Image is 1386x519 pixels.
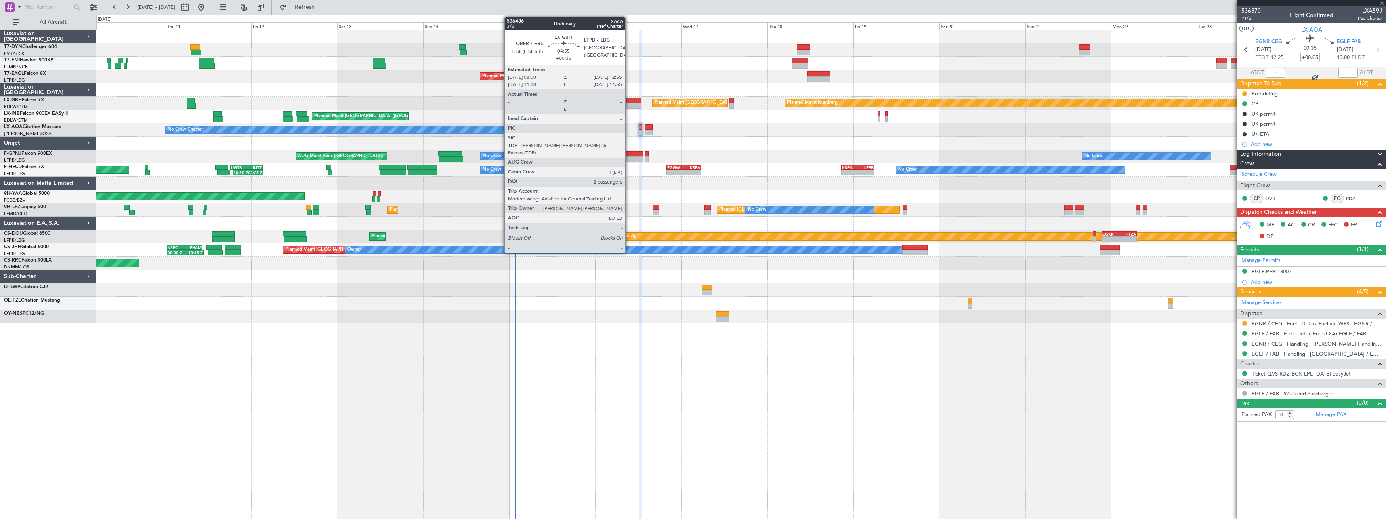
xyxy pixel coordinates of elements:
[4,311,44,316] a: OY-NBSPC12/NG
[1357,287,1369,296] span: (4/5)
[719,204,834,216] div: Planned [GEOGRAPHIC_DATA] ([GEOGRAPHIC_DATA])
[248,170,262,175] div: 03:25 Z
[4,104,28,110] a: EDLW/DTM
[4,165,44,169] a: F-HECDFalcon 7X
[684,170,700,175] div: -
[684,165,700,170] div: KSEA
[1240,150,1281,159] span: Leg Information
[1240,287,1261,297] span: Services
[1316,411,1346,419] a: Manage PAX
[4,231,50,236] a: CS-DOUGlobal 6500
[4,285,20,289] span: D-ILWP
[1252,390,1334,397] a: EGLF / FAB - Weekend Surcharges
[4,71,46,76] a: T7-EAGLFalcon 8X
[4,51,24,57] a: EVRA/RIX
[1252,268,1291,275] div: EGLF PPR 1300z
[231,165,247,170] div: UGTB
[4,157,25,163] a: LFPB/LBG
[595,22,681,30] div: Tue 16
[898,164,917,176] div: No Crew
[1265,195,1283,202] a: QVS
[4,98,44,103] a: LX-GBHFalcon 7X
[168,124,203,136] div: No Crew Chester
[1251,278,1382,285] div: Add new
[1358,6,1382,15] span: LXA59J
[1241,299,1282,307] a: Manage Services
[1301,25,1322,34] span: LX-AOA
[1241,411,1272,419] label: Planned PAX
[4,111,20,116] span: LX-INB
[4,64,28,70] a: LFMN/NCE
[390,204,517,216] div: Planned Maint [GEOGRAPHIC_DATA] ([GEOGRAPHIC_DATA])
[655,97,782,109] div: Planned Maint [GEOGRAPHIC_DATA] ([GEOGRAPHIC_DATA])
[4,231,23,236] span: CS-DOU
[25,1,71,13] input: Trip Number
[4,298,21,303] span: OE-FZE
[4,124,62,129] a: LX-AOACitation Mustang
[4,191,50,196] a: 9H-YAAGlobal 5000
[842,170,858,175] div: -
[1255,38,1282,46] span: EGNR CEG
[1337,38,1361,46] span: EGLF FAB
[1352,54,1365,62] span: ELDT
[939,22,1025,30] div: Sat 20
[483,150,501,162] div: No Crew
[4,71,24,76] span: T7-EAGL
[1252,340,1382,347] a: EGNR / CEG - Handling - [PERSON_NAME] Handling Services EGNR / CEG
[4,117,28,123] a: EDLW/DTM
[842,165,858,170] div: KSEA
[4,237,25,243] a: LFPB/LBG
[247,165,262,170] div: RJTT
[4,264,29,270] a: DNMM/LOS
[1252,370,1351,377] a: Ticket QVS RDZ BCN-LPL [DATE] easyJet
[1255,46,1272,54] span: [DATE]
[4,58,20,63] span: T7-EMI
[1287,221,1295,229] span: AC
[853,22,939,30] div: Fri 19
[1290,11,1333,19] div: Flight Confirmed
[80,22,166,30] div: Wed 10
[233,170,248,175] div: 18:50 Z
[1266,233,1274,241] span: DP
[1240,359,1260,369] span: Charter
[4,44,22,49] span: T7-DYN
[1337,46,1353,54] span: [DATE]
[286,244,413,256] div: Planned Maint [GEOGRAPHIC_DATA] ([GEOGRAPHIC_DATA])
[4,245,21,249] span: CS-JHH
[1255,54,1268,62] span: ETOT
[1357,245,1369,253] span: (1/1)
[4,285,48,289] a: D-ILWPCitation CJ2
[1240,309,1262,319] span: Dispatch
[667,165,684,170] div: EGGW
[4,124,23,129] span: LX-AOA
[748,204,766,216] div: No Crew
[1351,221,1357,229] span: FP
[4,245,49,249] a: CS-JHHGlobal 6000
[1252,350,1382,357] a: EGLF / FAB - Handling - [GEOGRAPHIC_DATA] / EGLF / FAB
[4,77,25,83] a: LFPB/LBG
[9,16,88,29] button: All Aircraft
[372,230,499,243] div: Planned Maint [GEOGRAPHIC_DATA] ([GEOGRAPHIC_DATA])
[4,191,22,196] span: 9H-YAA
[1346,195,1364,202] a: RDZ
[1119,237,1136,242] div: -
[1102,237,1119,242] div: -
[168,245,185,250] div: KSFO
[4,165,22,169] span: F-HECD
[1252,100,1258,107] div: CB
[1252,330,1366,337] a: EGLF / FAB - Fuel - Jetex Fuel (LXA) EGLF / FAB
[1240,399,1249,408] span: Pax
[1197,22,1283,30] div: Tue 23
[98,16,111,23] div: [DATE]
[667,170,684,175] div: -
[1331,194,1344,203] div: FO
[4,197,25,203] a: FCBB/BZV
[540,230,636,243] div: Planned Maint London ([GEOGRAPHIC_DATA])
[1357,79,1369,88] span: (1/2)
[483,164,501,176] div: No Crew
[1252,131,1269,137] div: UK ETA
[1250,69,1264,77] span: ATOT
[1241,257,1281,265] a: Manage Permits
[1240,159,1254,169] span: Crew
[1328,221,1338,229] span: FFC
